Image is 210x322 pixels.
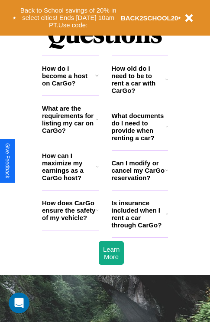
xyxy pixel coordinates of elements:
h3: What documents do I need to provide when renting a car? [112,112,166,141]
h3: Can I modify or cancel my CarGo reservation? [112,159,165,181]
h3: How can I maximize my earnings as a CarGo host? [42,152,96,181]
iframe: Intercom live chat [9,292,29,313]
h3: How old do I need to be to rent a car with CarGo? [112,65,166,94]
h3: How do I become a host on CarGo? [42,65,95,87]
h3: How does CarGo ensure the safety of my vehicle? [42,199,96,221]
div: Give Feedback [4,143,10,178]
button: Learn More [99,241,124,265]
h3: What are the requirements for listing my car on CarGo? [42,105,96,134]
h3: Is insurance included when I rent a car through CarGo? [112,199,166,229]
b: BACK2SCHOOL20 [121,14,178,22]
button: Back to School savings of 20% in select cities! Ends [DATE] 10am PT.Use code: [16,4,121,31]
